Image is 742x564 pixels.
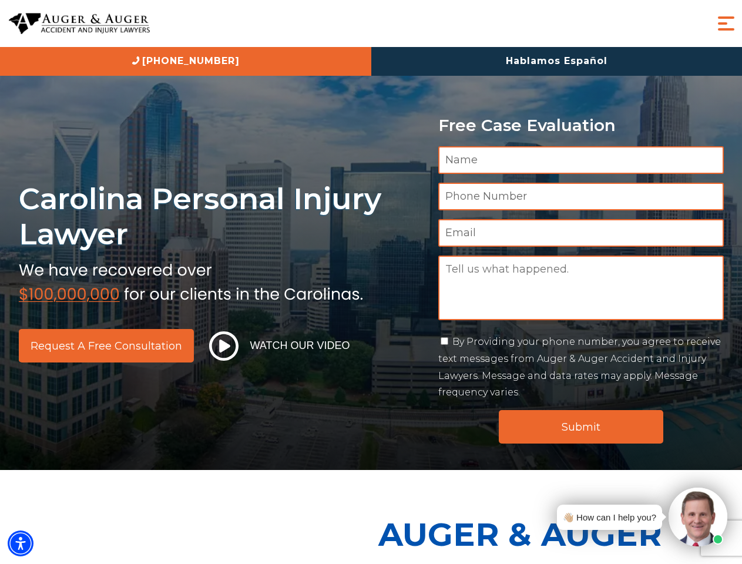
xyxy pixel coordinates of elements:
[9,13,150,35] img: Auger & Auger Accident and Injury Lawyers Logo
[438,183,724,210] input: Phone Number
[714,12,738,35] button: Menu
[438,219,724,247] input: Email
[669,488,727,546] img: Intaker widget Avatar
[8,531,33,556] div: Accessibility Menu
[378,505,736,563] p: Auger & Auger
[19,258,363,303] img: sub text
[438,116,724,135] p: Free Case Evaluation
[206,331,354,361] button: Watch Our Video
[19,329,194,362] a: Request a Free Consultation
[563,509,656,525] div: 👋🏼 How can I help you?
[499,410,663,444] input: Submit
[31,341,182,351] span: Request a Free Consultation
[438,146,724,174] input: Name
[19,181,424,252] h1: Carolina Personal Injury Lawyer
[438,336,721,398] label: By Providing your phone number, you agree to receive text messages from Auger & Auger Accident an...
